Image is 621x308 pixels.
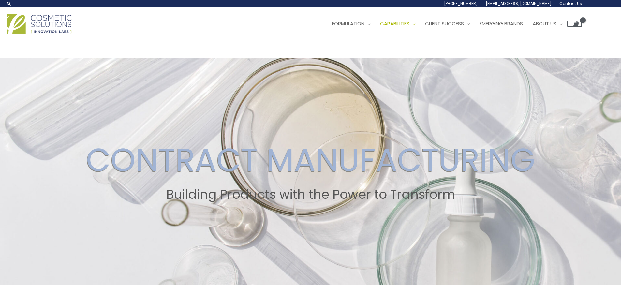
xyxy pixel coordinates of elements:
a: About Us [528,14,567,34]
span: Client Success [425,20,464,27]
a: Emerging Brands [475,14,528,34]
img: Cosmetic Solutions Logo [7,14,72,34]
span: Formulation [332,20,364,27]
a: Formulation [327,14,375,34]
span: Capabilities [380,20,409,27]
span: Contact Us [559,1,582,6]
span: About Us [533,20,556,27]
a: Capabilities [375,14,420,34]
span: Emerging Brands [480,20,523,27]
a: Client Success [420,14,475,34]
h2: Building Products with the Power to Transform [6,187,615,202]
span: [EMAIL_ADDRESS][DOMAIN_NAME] [486,1,552,6]
h2: CONTRACT MANUFACTURING [6,141,615,179]
a: View Shopping Cart, empty [567,21,582,27]
nav: Site Navigation [322,14,582,34]
a: Search icon link [7,1,12,6]
span: [PHONE_NUMBER] [444,1,478,6]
